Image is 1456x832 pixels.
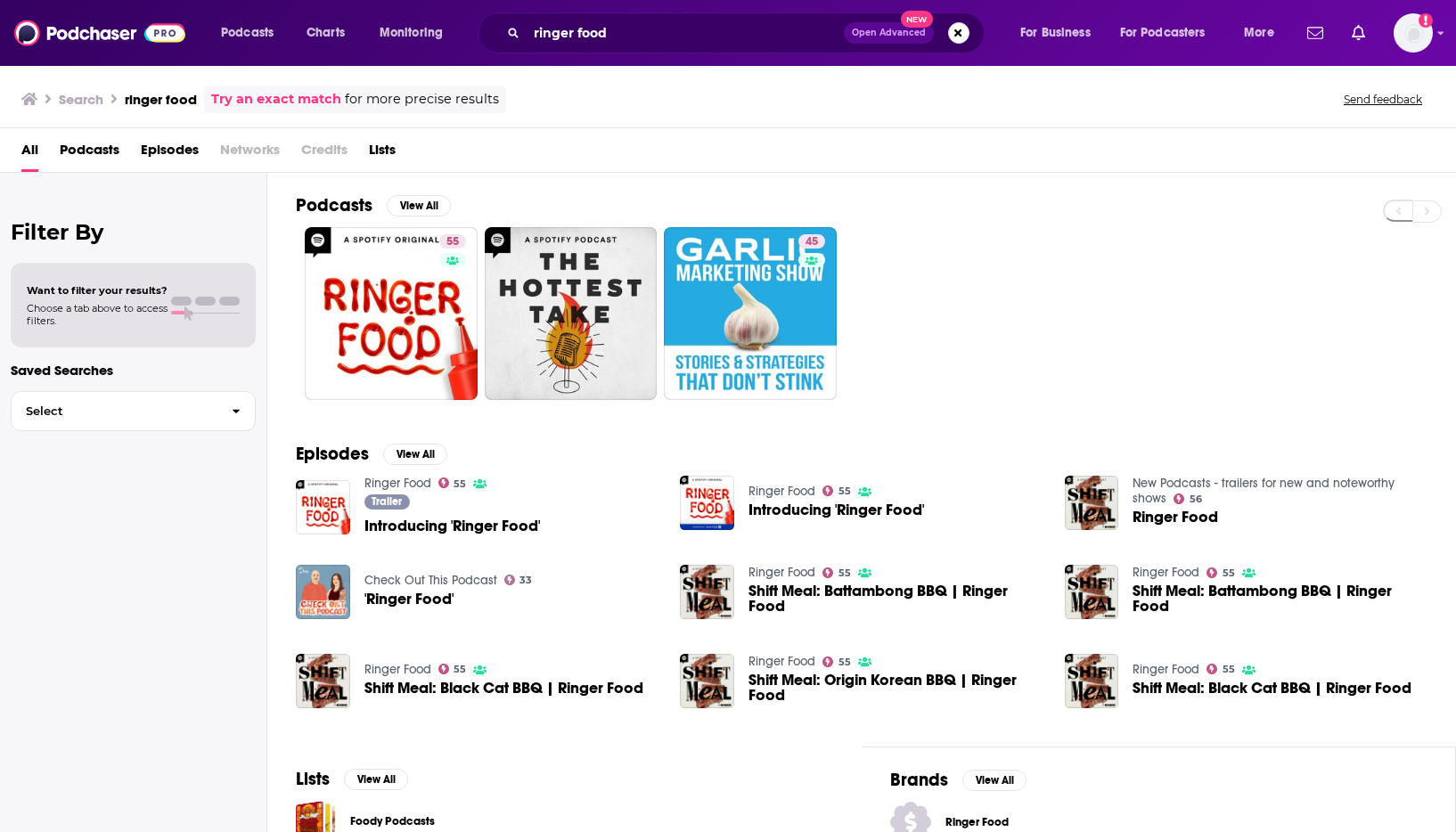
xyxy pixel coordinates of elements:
[141,135,199,172] a: Episodes
[296,443,369,465] h2: Episodes
[383,444,447,465] button: View All
[1133,510,1218,525] span: Ringer Food
[1394,13,1433,53] span: Logged in as rowan.sullivan
[14,16,185,50] img: Podchaser - Follow, Share and Rate Podcasts
[296,654,350,708] img: Shift Meal: Black Cat BBQ | Ringer Food
[748,484,815,499] a: Ringer Food
[822,657,851,667] a: 55
[372,496,402,507] span: Trailer
[364,573,497,588] a: Check Out This Podcast
[11,219,256,245] h2: Filter By
[748,502,924,518] a: Introducing 'Ringer Food'
[454,480,466,488] span: 55
[1133,662,1199,677] a: Ringer Food
[519,576,532,584] span: 33
[454,665,466,673] span: 55
[296,443,447,465] a: EpisodesView All
[446,233,459,251] span: 55
[27,284,168,297] span: Want to filter your results?
[12,405,217,417] span: Select
[962,770,1027,791] button: View All
[364,681,643,696] a: Shift Meal: Black Cat BBQ | Ringer Food
[1338,92,1427,107] button: Send feedback
[296,194,372,216] h2: Podcasts
[296,768,408,790] a: ListsView All
[1065,476,1119,530] img: Ringer Food
[380,20,443,45] span: Monitoring
[59,91,103,108] h3: Search
[1133,476,1395,506] a: New Podcasts - trailers for new and noteworthy shows
[1231,19,1296,47] button: open menu
[495,12,1002,53] div: Search podcasts, credits, & more...
[1223,569,1235,577] span: 55
[27,302,168,327] span: Choose a tab above to access filters.
[301,135,348,172] span: Credits
[680,476,734,530] a: Introducing 'Ringer Food'
[748,654,815,669] a: Ringer Food
[367,19,466,47] button: open menu
[1020,20,1091,45] span: For Business
[504,575,533,585] a: 33
[822,567,851,578] a: 55
[806,233,818,251] span: 45
[838,487,851,495] span: 55
[305,227,478,400] a: 55
[1120,20,1206,45] span: For Podcasters
[21,135,38,172] a: All
[838,569,851,577] span: 55
[1133,681,1411,696] a: Shift Meal: Black Cat BBQ | Ringer Food
[1223,665,1235,673] span: 55
[1065,654,1119,708] img: Shift Meal: Black Cat BBQ | Ringer Food
[1133,565,1199,580] a: Ringer Food
[901,11,933,28] span: New
[890,769,948,791] h2: Brands
[296,565,350,619] img: 'Ringer Food'
[60,135,119,172] a: Podcasts
[1065,565,1119,619] img: Shift Meal: Battambong BBQ | Ringer Food
[890,769,1027,791] a: BrandsView All
[364,518,540,534] a: Introducing 'Ringer Food'
[664,227,837,400] a: 45
[1207,567,1235,578] a: 55
[1108,19,1231,47] button: open menu
[1394,13,1433,53] button: Show profile menu
[209,19,297,47] button: open menu
[1244,20,1274,45] span: More
[838,658,851,666] span: 55
[296,768,330,790] h2: Lists
[364,591,454,607] a: 'Ringer Food'
[369,135,396,172] a: Lists
[1133,583,1427,614] a: Shift Meal: Battambong BBQ | Ringer Food
[680,565,734,619] img: Shift Meal: Battambong BBQ | Ringer Food
[307,20,345,45] span: Charts
[364,662,431,677] a: Ringer Food
[387,195,451,216] button: View All
[1207,664,1235,674] a: 55
[295,19,356,47] a: Charts
[1300,18,1330,48] a: Show notifications dropdown
[1419,13,1433,28] svg: Add a profile image
[1345,18,1372,48] a: Show notifications dropdown
[364,476,431,491] a: Ringer Food
[748,565,815,580] a: Ringer Food
[221,20,274,45] span: Podcasts
[748,673,1043,703] a: Shift Meal: Origin Korean BBQ | Ringer Food
[439,234,466,249] a: 55
[11,391,256,431] button: Select
[680,654,734,708] img: Shift Meal: Origin Korean BBQ | Ringer Food
[945,815,1051,829] span: Ringer Food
